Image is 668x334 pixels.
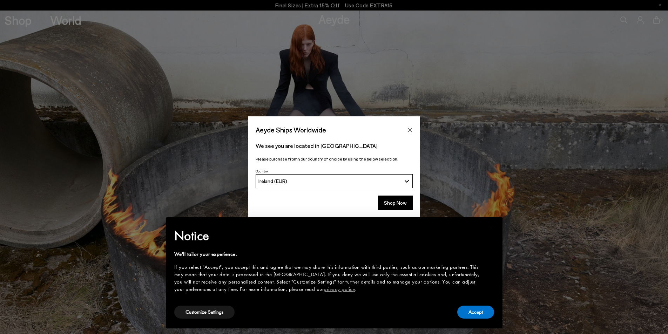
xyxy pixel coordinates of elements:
span: Aeyde Ships Worldwide [256,124,326,136]
span: × [489,222,493,233]
div: If you select "Accept", you accept this and agree that we may share this information with third p... [174,264,483,293]
p: We see you are located in [GEOGRAPHIC_DATA] [256,142,413,150]
a: privacy policy [324,286,355,293]
span: Country [256,169,268,173]
button: Close [405,125,415,135]
h2: Notice [174,227,483,245]
span: Ireland (EUR) [258,178,287,184]
button: Customize Settings [174,306,235,319]
div: We'll tailor your experience. [174,251,483,258]
button: Shop Now [378,196,413,210]
button: Accept [457,306,494,319]
button: Close this notice [483,219,500,236]
p: Please purchase from your country of choice by using the below selection: [256,156,413,162]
